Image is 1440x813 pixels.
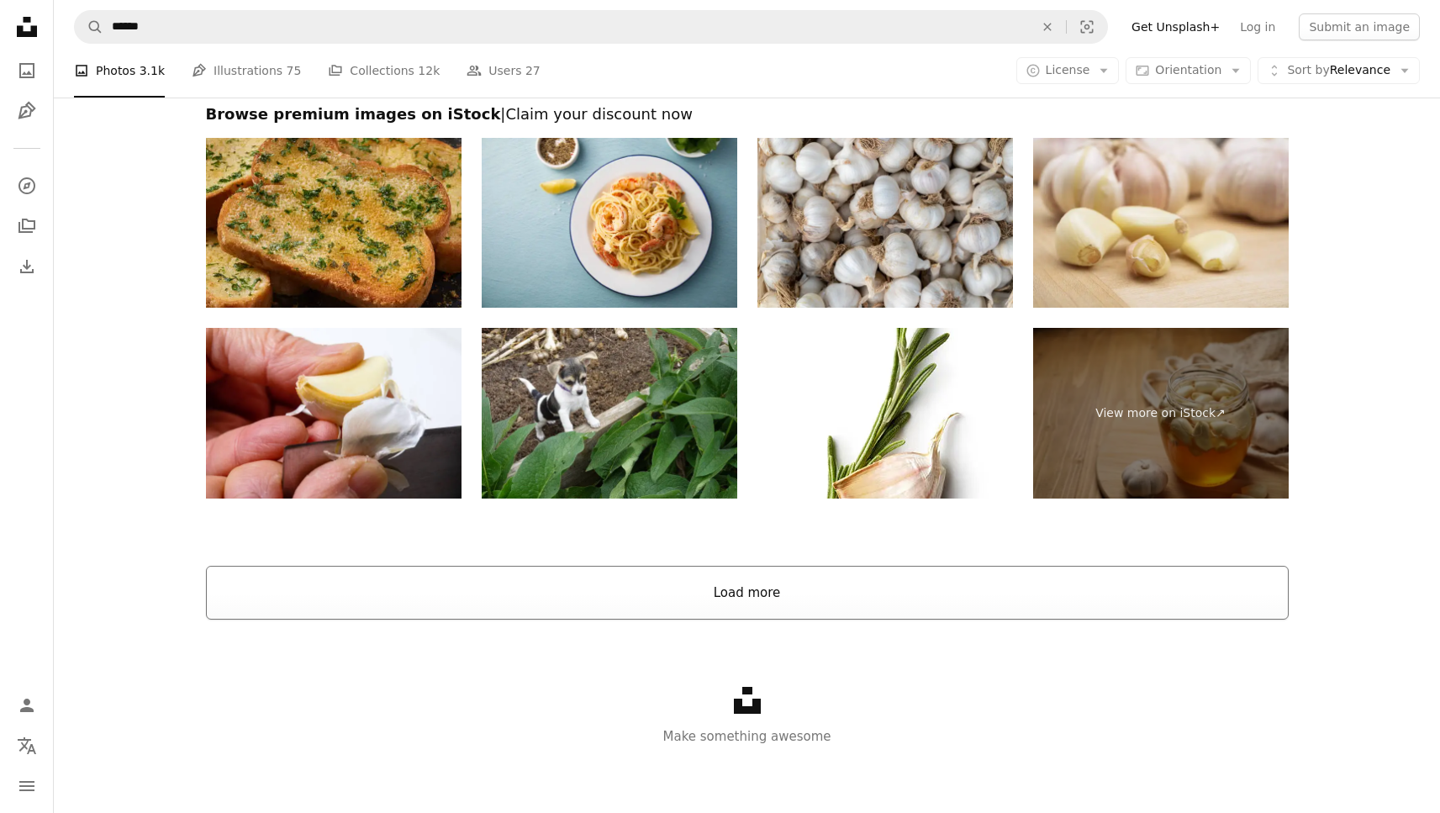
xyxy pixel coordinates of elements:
a: Illustrations 75 [192,44,301,98]
a: Collections 12k [328,44,440,98]
img: Dried Garlic [757,138,1013,309]
a: Photos [10,54,44,87]
button: Submit an image [1299,13,1420,40]
a: Collections [10,209,44,243]
img: Spaghetti with shrimps [482,138,737,309]
span: License [1046,63,1090,77]
img: Japanese home-cooked, Nagasaki champon recipe [206,328,462,499]
a: Get Unsplash+ [1121,13,1230,40]
p: Make something awesome [54,726,1440,747]
img: Ingredients: Rosemary and Garlic [757,328,1013,499]
img: Garlic cloves on a wooden board [1033,138,1289,309]
a: Explore [10,169,44,203]
span: 12k [418,61,440,80]
button: License [1016,57,1120,84]
a: View more on iStock↗ [1033,328,1289,499]
a: Users 27 [467,44,541,98]
a: Log in [1230,13,1285,40]
button: Orientation [1126,57,1251,84]
a: Home — Unsplash [10,10,44,47]
a: Log in / Sign up [10,689,44,722]
button: Load more [206,566,1289,620]
span: 75 [287,61,302,80]
img: Toasted Garlic Bread [206,138,462,309]
span: Relevance [1287,62,1390,79]
button: Search Unsplash [75,11,103,43]
button: Menu [10,769,44,803]
button: Clear [1029,11,1066,43]
span: Orientation [1155,63,1221,77]
button: Sort byRelevance [1258,57,1420,84]
button: Visual search [1067,11,1107,43]
span: Sort by [1287,63,1329,77]
a: Download History [10,250,44,283]
h2: Browse premium images on iStock [206,104,1289,124]
form: Find visuals sitewide [74,10,1108,44]
a: Illustrations [10,94,44,128]
img: Small black and white puppy stands on a garden bed next to large comfrey leaves and dried garlic ... [482,328,737,499]
span: 27 [525,61,541,80]
span: | Claim your discount now [500,105,693,123]
button: Language [10,729,44,763]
